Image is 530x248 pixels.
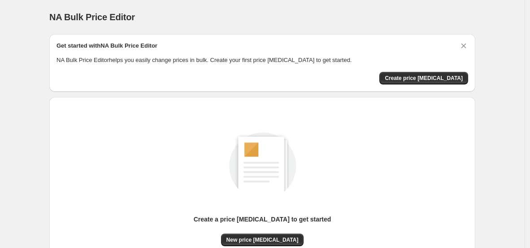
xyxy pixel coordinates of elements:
[221,234,304,246] button: New price [MEDICAL_DATA]
[459,41,468,50] button: Dismiss card
[379,72,468,84] button: Create price change job
[49,12,135,22] span: NA Bulk Price Editor
[194,215,331,224] p: Create a price [MEDICAL_DATA] to get started
[56,56,468,65] p: NA Bulk Price Editor helps you easily change prices in bulk. Create your first price [MEDICAL_DAT...
[56,41,157,50] h2: Get started with NA Bulk Price Editor
[226,236,299,244] span: New price [MEDICAL_DATA]
[385,75,463,82] span: Create price [MEDICAL_DATA]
